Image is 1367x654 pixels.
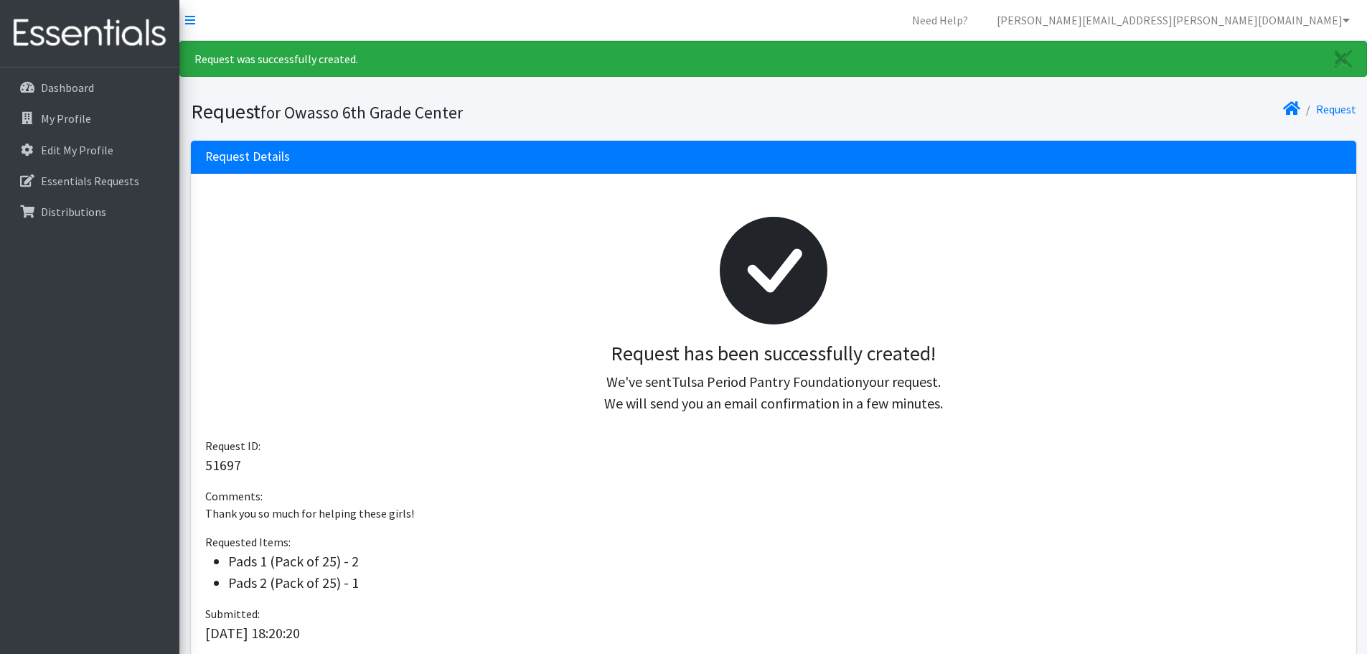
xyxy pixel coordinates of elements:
[41,205,106,219] p: Distributions
[205,622,1342,644] p: [DATE] 18:20:20
[985,6,1361,34] a: [PERSON_NAME][EMAIL_ADDRESS][PERSON_NAME][DOMAIN_NAME]
[1320,42,1366,76] a: Close
[6,197,174,226] a: Distributions
[205,454,1342,476] p: 51697
[6,136,174,164] a: Edit My Profile
[205,505,1342,522] p: Thank you so much for helping these girls!
[41,111,91,126] p: My Profile
[41,143,113,157] p: Edit My Profile
[205,439,260,453] span: Request ID:
[217,342,1330,366] h3: Request has been successfully created!
[205,535,291,549] span: Requested Items:
[41,174,139,188] p: Essentials Requests
[179,41,1367,77] div: Request was successfully created.
[6,167,174,195] a: Essentials Requests
[205,607,260,621] span: Submitted:
[205,149,290,164] h3: Request Details
[672,373,863,391] span: Tulsa Period Pantry Foundation
[6,9,174,57] img: HumanEssentials
[6,104,174,133] a: My Profile
[191,99,769,124] h1: Request
[205,489,263,503] span: Comments:
[228,551,1342,572] li: Pads 1 (Pack of 25) - 2
[901,6,980,34] a: Need Help?
[1316,102,1356,116] a: Request
[6,73,174,102] a: Dashboard
[217,371,1330,414] p: We've sent your request. We will send you an email confirmation in a few minutes.
[228,572,1342,594] li: Pads 2 (Pack of 25) - 1
[260,102,463,123] small: for Owasso 6th Grade Center
[41,80,94,95] p: Dashboard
